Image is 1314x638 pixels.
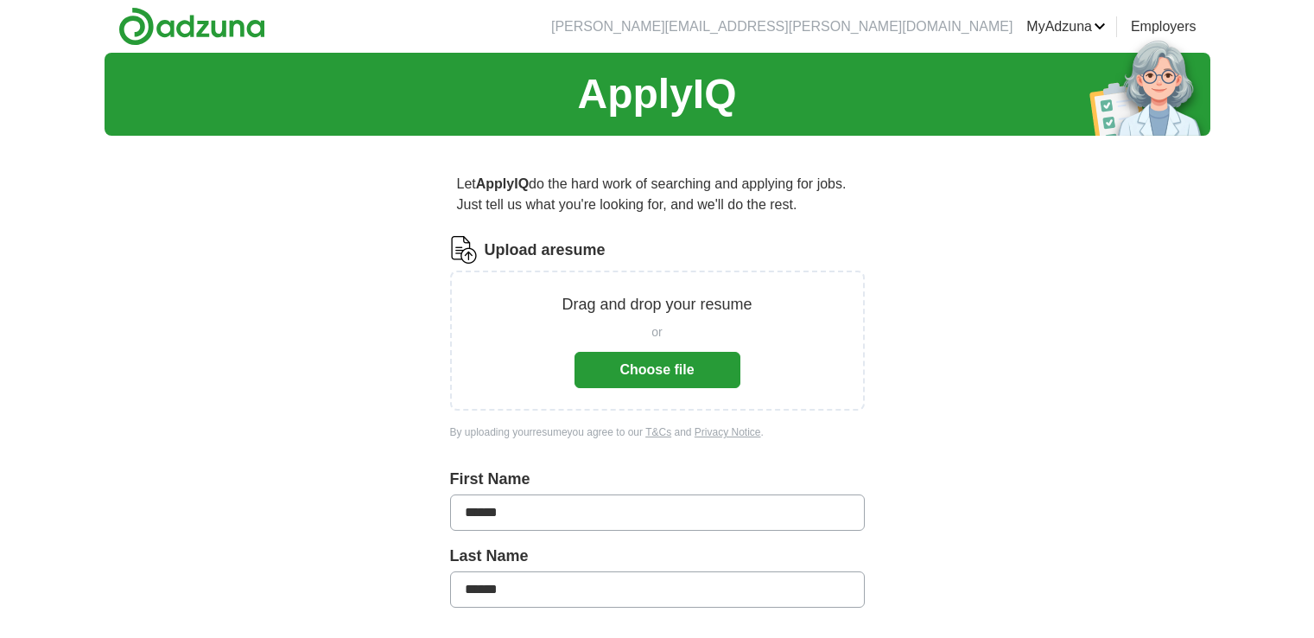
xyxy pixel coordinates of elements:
[695,426,761,438] a: Privacy Notice
[450,167,865,222] p: Let do the hard work of searching and applying for jobs. Just tell us what you're looking for, an...
[450,545,865,568] label: Last Name
[551,16,1012,37] li: [PERSON_NAME][EMAIL_ADDRESS][PERSON_NAME][DOMAIN_NAME]
[450,236,478,264] img: CV Icon
[1131,16,1197,37] a: Employers
[476,176,529,191] strong: ApplyIQ
[577,63,736,125] h1: ApplyIQ
[450,468,865,491] label: First Name
[651,323,662,341] span: or
[645,426,671,438] a: T&Cs
[562,293,752,316] p: Drag and drop your resume
[574,352,740,388] button: Choose file
[485,239,606,262] label: Upload a resume
[118,7,265,46] img: Adzuna logo
[1026,16,1106,37] a: MyAdzuna
[450,424,865,440] div: By uploading your resume you agree to our and .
